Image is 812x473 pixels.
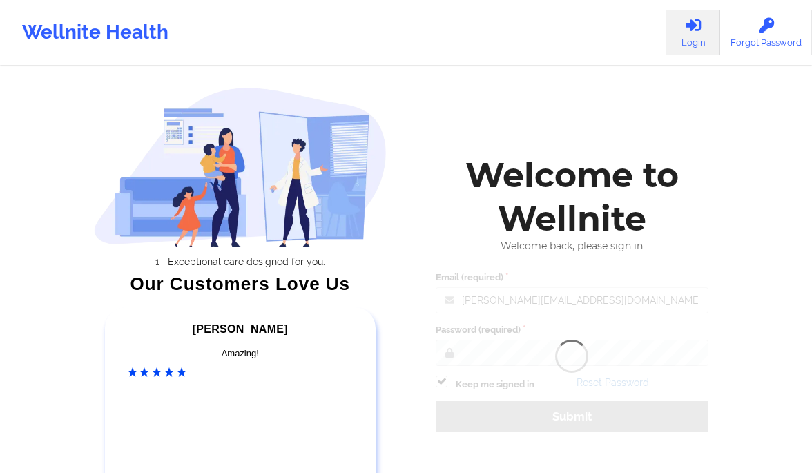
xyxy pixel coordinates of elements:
li: Exceptional care designed for you. [106,256,387,267]
div: Amazing! [128,347,354,360]
img: wellnite-auth-hero_200.c722682e.png [94,87,387,247]
a: Login [666,10,720,55]
a: Forgot Password [720,10,812,55]
div: Welcome back, please sign in [426,240,718,252]
div: Welcome to Wellnite [426,153,718,240]
span: [PERSON_NAME] [193,323,288,335]
div: Our Customers Love Us [94,277,387,291]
